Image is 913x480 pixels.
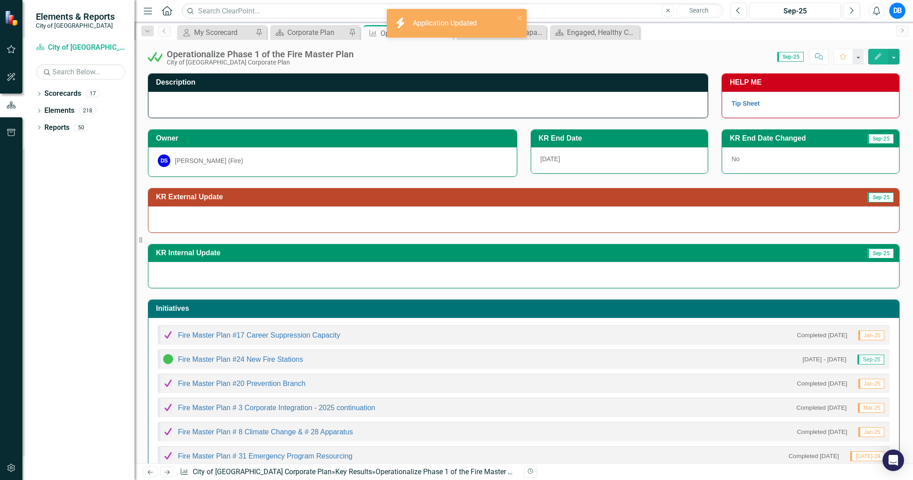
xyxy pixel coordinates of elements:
small: Completed [DATE] [796,403,847,412]
div: Operationalize Phase 1 of the Fire Master Plan [381,28,451,39]
div: » » [180,467,517,477]
a: Fire Master Plan #17 Career Suppression Capacity [178,331,340,339]
a: My Scorecard [179,27,253,38]
h3: Description [156,78,703,86]
input: Search ClearPoint... [182,3,723,19]
img: Complete [163,330,173,340]
span: Jan-25 [858,427,884,437]
a: Fire Master Plan #20 Prevention Branch [178,380,306,387]
input: Search Below... [36,64,125,80]
img: Met [148,50,162,64]
a: City of [GEOGRAPHIC_DATA] Corporate Plan [193,467,332,476]
img: Complete [163,450,173,461]
img: Complete [163,378,173,389]
span: Sep-25 [777,52,804,62]
div: Application Updated [413,18,479,29]
h3: HELP ME [730,78,895,86]
img: In Progress [163,354,173,364]
a: City of [GEOGRAPHIC_DATA] Corporate Plan [36,43,125,53]
small: Completed [DATE] [789,452,839,460]
a: Scorecards [44,89,81,99]
h3: Owner [156,134,512,142]
span: [DATE]-24 [850,451,884,461]
small: Completed [DATE] [797,379,847,388]
a: Corporate Plan [273,27,346,38]
a: Fire Master Plan # 3 Corporate Integration - 2025 continuation [178,404,375,411]
div: Open Intercom Messenger [883,450,904,471]
div: Sep-25 [753,6,838,17]
span: Sep-25 [857,355,884,364]
span: [DATE] [541,155,560,163]
img: Complete [163,402,173,413]
a: Fire Master Plan # 8 Climate Change & # 28 Apparatus [178,428,353,436]
small: City of [GEOGRAPHIC_DATA] [36,22,115,29]
div: Engaged, Healthy Community [567,27,637,38]
small: [DATE] - [DATE] [803,355,847,364]
img: Complete [163,426,173,437]
div: City of [GEOGRAPHIC_DATA] Corporate Plan [167,59,354,66]
div: Operationalize Phase 1 of the Fire Master Plan [376,467,522,476]
a: Reports [44,123,69,133]
h3: KR Internal Update [156,249,675,257]
span: Sep-25 [867,134,894,144]
div: [PERSON_NAME] (Fire) [175,156,243,165]
span: Jan-25 [858,330,884,340]
h3: KR End Date [539,134,704,142]
span: Search [689,7,709,14]
h3: KR External Update [156,193,680,201]
a: Tip Sheet [731,100,760,107]
a: Key Results [335,467,372,476]
div: 218 [79,107,96,115]
span: Elements & Reports [36,11,115,22]
small: Completed [DATE] [797,428,847,436]
span: Mar-25 [858,403,884,413]
h3: KR End Date Changed [730,134,851,142]
a: Engaged, Healthy Community [552,27,637,38]
div: My Scorecard [194,27,253,38]
a: Elements [44,106,74,116]
span: Sep-25 [867,249,894,258]
small: Completed [DATE] [797,331,847,339]
h3: Initiatives [156,304,895,313]
div: 17 [86,90,100,98]
div: 50 [74,124,88,131]
span: Jan-25 [858,379,884,389]
button: close [517,13,523,23]
img: ClearPoint Strategy [4,10,20,26]
button: Sep-25 [749,3,841,19]
div: DS [158,154,170,167]
div: Corporate Plan [287,27,346,38]
div: Operationalize Phase 1 of the Fire Master Plan [167,49,354,59]
button: Search [676,4,721,17]
span: No [731,155,740,163]
a: Fire Master Plan #24 New Fire Stations [178,356,303,363]
a: Fire Master Plan # 31 Emergency Program Resourcing [178,452,353,460]
button: DB [889,3,905,19]
span: Sep-25 [867,193,894,202]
